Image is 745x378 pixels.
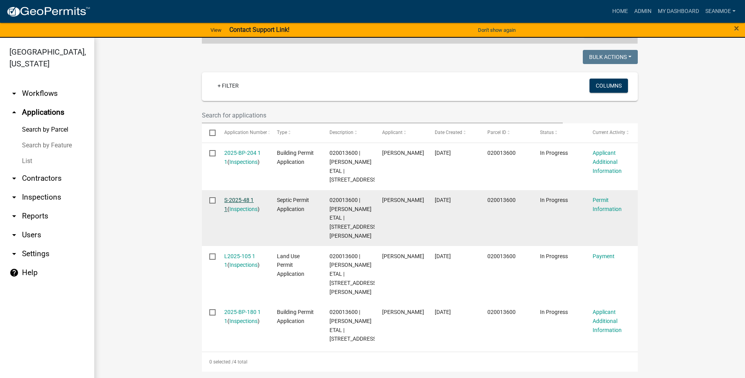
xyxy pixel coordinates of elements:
[435,253,451,259] span: 07/29/2025
[277,309,314,324] span: Building Permit Application
[435,197,451,203] span: 07/29/2025
[277,150,314,165] span: Building Permit Application
[229,318,258,324] a: Inspections
[435,150,451,156] span: 08/13/2025
[593,150,622,174] a: Applicant Additional Information
[533,123,585,142] datatable-header-cell: Status
[382,309,424,315] span: Andrew Knutson
[487,309,516,315] span: 020013600
[202,123,217,142] datatable-header-cell: Select
[322,123,375,142] datatable-header-cell: Description
[435,309,451,315] span: 07/29/2025
[9,230,19,240] i: arrow_drop_down
[631,4,655,19] a: Admin
[593,130,625,135] span: Current Activity
[224,309,261,324] a: 2025-BP-180 1 1
[734,24,739,33] button: Close
[217,123,269,142] datatable-header-cell: Application Number
[480,123,533,142] datatable-header-cell: Parcel ID
[224,197,254,212] a: S-2025-48 1 1
[585,123,638,142] datatable-header-cell: Current Activity
[593,309,622,333] a: Applicant Additional Information
[329,130,353,135] span: Description
[382,130,403,135] span: Applicant
[475,24,519,37] button: Don't show again
[593,253,615,259] a: Payment
[540,150,568,156] span: In Progress
[9,193,19,202] i: arrow_drop_down
[202,352,638,372] div: 4 total
[329,253,378,295] span: 020013600 | RODNEY C KNUTSON ETAL | 12248 105th St NE FOLEY MN 56329
[734,23,739,34] span: ×
[224,253,255,268] a: L2025-105 1 1
[224,252,262,270] div: ( )
[9,211,19,221] i: arrow_drop_down
[9,268,19,277] i: help
[609,4,631,19] a: Home
[9,108,19,117] i: arrow_drop_up
[224,150,261,165] a: 2025-BP-204 1 1
[540,130,554,135] span: Status
[329,197,378,239] span: 020013600 | RODNEY C KNUTSON ETAL | 12248 105TH ST NE FOLEY MN 56329
[277,253,304,277] span: Land Use Permit Application
[589,79,628,93] button: Columns
[435,130,462,135] span: Date Created
[540,197,568,203] span: In Progress
[9,89,19,98] i: arrow_drop_down
[427,123,480,142] datatable-header-cell: Date Created
[229,26,289,33] strong: Contact Support Link!
[229,262,258,268] a: Inspections
[487,150,516,156] span: 020013600
[593,197,622,212] a: Permit Information
[487,197,516,203] span: 020013600
[277,130,287,135] span: Type
[211,79,245,93] a: + Filter
[382,150,424,156] span: Andrew Knutson
[382,253,424,259] span: Andrew Knutson
[229,206,258,212] a: Inspections
[329,309,378,342] span: 020013600 | RODNEY C KNUTSON ETAL | 12250 105th St NE
[9,174,19,183] i: arrow_drop_down
[277,197,309,212] span: Septic Permit Application
[655,4,702,19] a: My Dashboard
[224,196,262,214] div: ( )
[702,4,739,19] a: SeanMoe
[207,24,225,37] a: View
[224,130,267,135] span: Application Number
[269,123,322,142] datatable-header-cell: Type
[382,197,424,203] span: Andrew Knutson
[224,308,262,326] div: ( )
[329,150,378,183] span: 020013600 | RODNEY C KNUTSON ETAL | 12248 105TH ST NE
[487,253,516,259] span: 020013600
[209,359,234,365] span: 0 selected /
[540,253,568,259] span: In Progress
[224,149,262,167] div: ( )
[487,130,506,135] span: Parcel ID
[202,107,563,123] input: Search for applications
[583,50,638,64] button: Bulk Actions
[540,309,568,315] span: In Progress
[375,123,427,142] datatable-header-cell: Applicant
[9,249,19,259] i: arrow_drop_down
[229,159,258,165] a: Inspections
